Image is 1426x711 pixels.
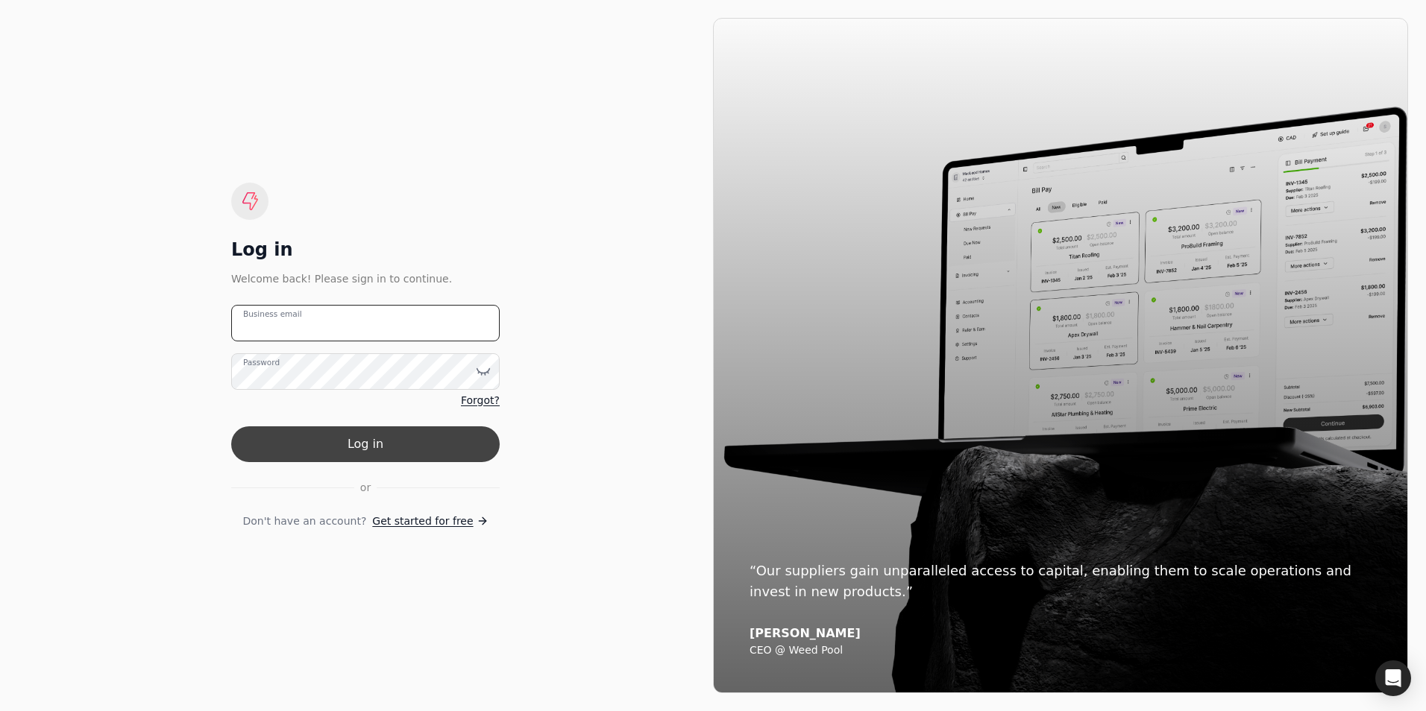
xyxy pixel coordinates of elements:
[1375,660,1411,696] div: Open Intercom Messenger
[242,513,366,529] span: Don't have an account?
[360,480,371,496] span: or
[461,393,500,408] a: Forgot?
[750,626,1372,641] div: [PERSON_NAME]
[372,513,488,529] a: Get started for free
[231,238,500,262] div: Log in
[750,644,1372,657] div: CEO @ Weed Pool
[231,271,500,287] div: Welcome back! Please sign in to continue.
[243,308,302,320] label: Business email
[372,513,473,529] span: Get started for free
[231,426,500,462] button: Log in
[243,356,280,368] label: Password
[750,560,1372,602] div: “Our suppliers gain unparalleled access to capital, enabling them to scale operations and invest ...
